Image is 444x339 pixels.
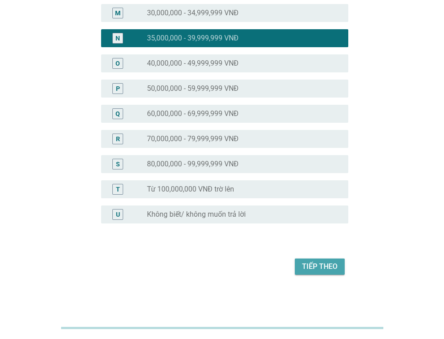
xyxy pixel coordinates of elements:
[115,33,120,43] div: N
[116,134,120,143] div: R
[116,84,120,93] div: P
[147,134,239,143] label: 70,000,000 - 79,999,999 VNĐ
[147,210,246,219] label: Không biết/ không muốn trả lời
[115,58,120,68] div: O
[295,259,345,275] button: Tiếp theo
[116,184,120,194] div: T
[116,210,120,219] div: U
[115,109,120,118] div: Q
[147,109,239,118] label: 60,000,000 - 69,999,999 VNĐ
[147,9,239,18] label: 30,000,000 - 34,999,999 VNĐ
[147,59,239,68] label: 40,000,000 - 49,999,999 VNĐ
[116,159,120,169] div: S
[147,84,239,93] label: 50,000,000 - 59,999,999 VNĐ
[302,261,337,272] div: Tiếp theo
[147,34,239,43] label: 35,000,000 - 39,999,999 VNĐ
[115,8,120,18] div: M
[147,185,234,194] label: Từ 100,000,000 VNĐ trờ lên
[147,160,239,169] label: 80,000,000 - 99,999,999 VNĐ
